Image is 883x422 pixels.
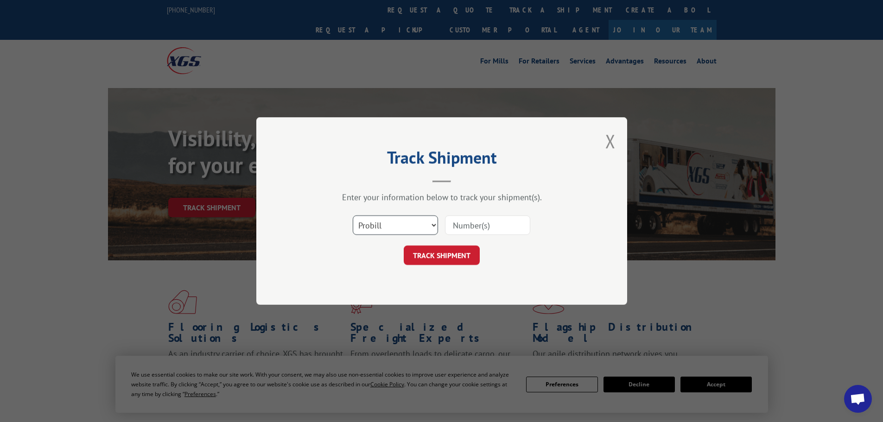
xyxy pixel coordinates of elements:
[445,215,530,235] input: Number(s)
[605,129,616,153] button: Close modal
[844,385,872,413] div: Open chat
[303,192,581,202] div: Enter your information below to track your shipment(s).
[404,246,480,265] button: TRACK SHIPMENT
[303,151,581,169] h2: Track Shipment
